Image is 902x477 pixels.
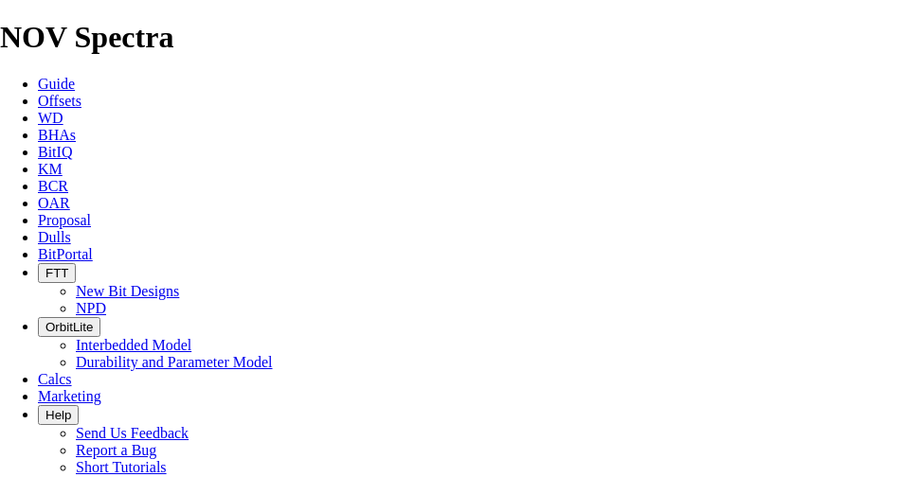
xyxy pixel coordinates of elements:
[38,317,100,337] button: OrbitLite
[76,354,273,370] a: Durability and Parameter Model
[76,337,191,353] a: Interbedded Model
[38,93,81,109] a: Offsets
[76,425,189,441] a: Send Us Feedback
[76,459,167,475] a: Short Tutorials
[38,161,63,177] a: KM
[45,266,68,280] span: FTT
[38,144,72,160] a: BitIQ
[38,212,91,228] a: Proposal
[38,263,76,283] button: FTT
[76,300,106,316] a: NPD
[38,246,93,262] a: BitPortal
[38,388,101,404] a: Marketing
[45,320,93,334] span: OrbitLite
[45,408,71,422] span: Help
[38,195,70,211] a: OAR
[38,371,72,387] a: Calcs
[38,76,75,92] a: Guide
[38,178,68,194] a: BCR
[76,442,156,458] a: Report a Bug
[38,229,71,245] a: Dulls
[38,127,76,143] a: BHAs
[76,283,179,299] a: New Bit Designs
[38,405,79,425] button: Help
[38,110,63,126] a: WD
